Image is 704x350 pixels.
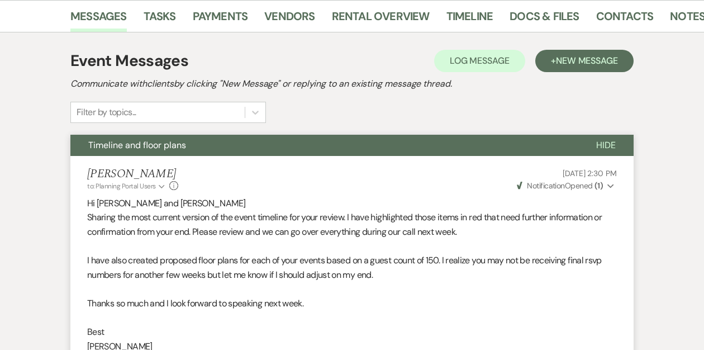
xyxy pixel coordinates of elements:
[70,77,634,91] h2: Communicate with clients by clicking "New Message" or replying to an existing message thread.
[87,182,156,191] span: to: Planning Portal Users
[527,181,564,191] span: Notification
[446,7,493,32] a: Timeline
[517,181,603,191] span: Opened
[434,50,525,72] button: Log Message
[87,296,617,311] p: Thanks so much and I look forward to speaking next week.
[578,135,634,156] button: Hide
[70,49,188,73] h1: Event Messages
[556,55,618,67] span: New Message
[87,181,167,191] button: to: Planning Portal Users
[70,7,127,32] a: Messages
[87,253,617,282] p: I have also created proposed floor plans for each of your events based on a guest count of 150. I...
[87,210,617,239] p: Sharing the most current version of the event timeline for your review. I have highlighted those ...
[87,167,178,181] h5: [PERSON_NAME]
[332,7,430,32] a: Rental Overview
[563,168,617,178] span: [DATE] 2:30 PM
[450,55,510,67] span: Log Message
[87,196,617,211] p: Hi [PERSON_NAME] and [PERSON_NAME]
[88,139,186,151] span: Timeline and floor plans
[510,7,579,32] a: Docs & Files
[193,7,248,32] a: Payments
[87,325,617,339] p: Best
[594,181,603,191] strong: ( 1 )
[535,50,634,72] button: +New Message
[264,7,315,32] a: Vendors
[70,135,578,156] button: Timeline and floor plans
[596,7,654,32] a: Contacts
[515,180,617,192] button: NotificationOpened (1)
[596,139,616,151] span: Hide
[77,106,136,119] div: Filter by topics...
[144,7,176,32] a: Tasks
